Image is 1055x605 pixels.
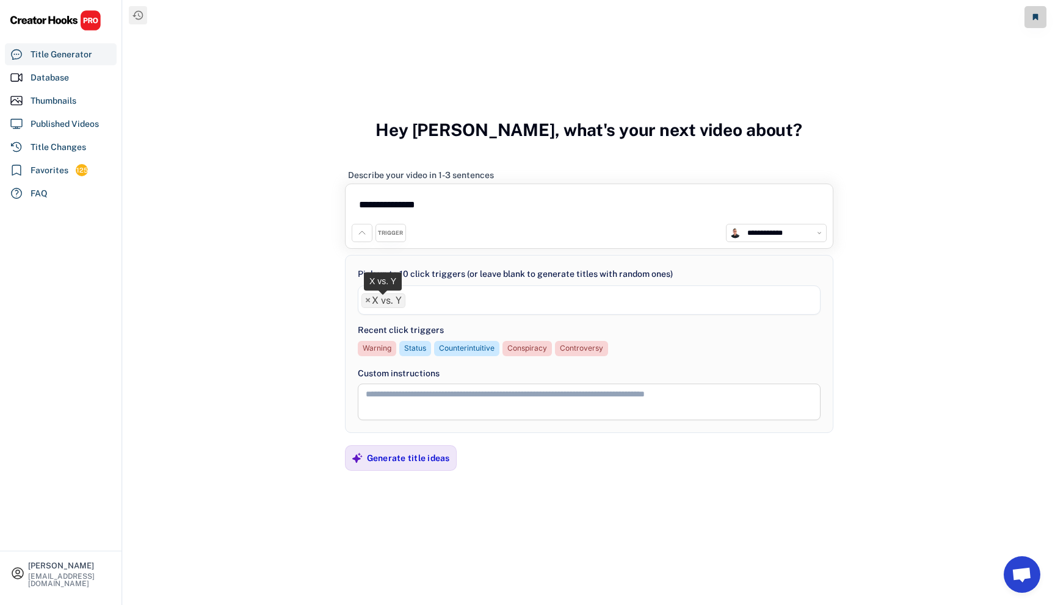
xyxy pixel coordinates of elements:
[10,10,101,31] img: CHPRO%20Logo.svg
[76,165,88,176] div: 125
[507,343,547,354] div: Conspiracy
[378,229,403,237] div: TRIGGER
[358,268,673,281] div: Pick up to 10 click triggers (or leave blank to generate titles with random ones)
[404,343,426,354] div: Status
[363,343,391,354] div: Warning
[358,324,444,337] div: Recent click triggers
[358,367,821,380] div: Custom instructions
[31,95,76,107] div: Thumbnails
[31,164,68,177] div: Favorites
[348,170,494,181] div: Describe your video in 1-3 sentences
[31,118,99,131] div: Published Videos
[365,296,371,306] span: ×
[1004,556,1040,593] a: Open chat
[560,343,603,354] div: Controversy
[367,453,450,464] div: Generate title ideas
[361,293,405,308] li: X vs. Y
[31,48,92,61] div: Title Generator
[375,107,802,153] h3: Hey [PERSON_NAME], what's your next video about?
[28,562,111,570] div: [PERSON_NAME]
[31,187,48,200] div: FAQ
[730,227,741,238] img: channels4_profile.jpg
[28,573,111,587] div: [EMAIL_ADDRESS][DOMAIN_NAME]
[439,343,495,354] div: Counterintuitive
[31,141,86,154] div: Title Changes
[31,71,69,84] div: Database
